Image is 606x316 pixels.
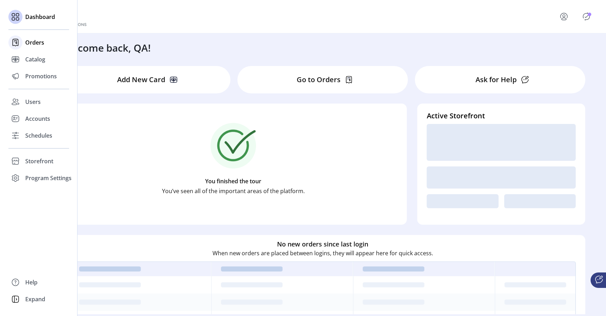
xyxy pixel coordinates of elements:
[205,177,261,185] p: You finished the tour
[25,295,45,303] span: Expand
[25,72,57,80] span: Promotions
[25,114,50,123] span: Accounts
[25,38,44,47] span: Orders
[25,55,45,64] span: Catalog
[162,187,305,195] p: You’ve seen all of the important areas of the platform.
[60,40,151,55] h3: Welcome back, QA!
[427,111,576,121] h4: Active Storefront
[25,98,41,106] span: Users
[476,74,517,85] p: Ask for Help
[25,131,52,140] span: Schedules
[213,249,433,257] p: When new orders are placed between logins, they will appear here for quick access.
[297,74,341,85] p: Go to Orders
[25,174,72,182] span: Program Settings
[25,157,53,165] span: Storefront
[581,11,592,22] button: Publisher Panel
[25,13,55,21] span: Dashboard
[117,74,165,85] p: Add New Card
[277,239,368,249] h6: No new orders since last login
[550,8,581,25] button: menu
[25,278,38,287] span: Help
